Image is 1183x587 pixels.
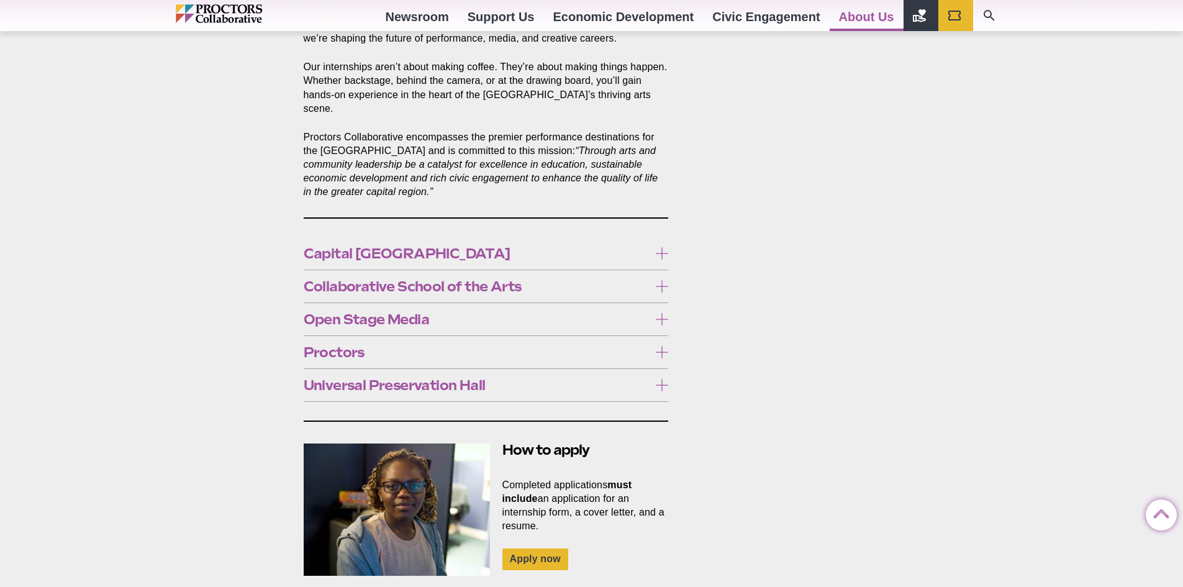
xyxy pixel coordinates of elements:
[304,378,650,392] span: Universal Preservation Hall
[304,247,650,260] span: Capital [GEOGRAPHIC_DATA]
[304,312,650,326] span: Open Stage Media
[1146,500,1171,525] a: Back to Top
[304,440,669,460] h2: How to apply
[304,345,650,359] span: Proctors
[304,60,669,115] p: Our internships aren’t about making coffee. They’re about making things happen. Whether backstage...
[502,548,568,570] a: Apply now
[176,4,315,23] img: Proctors logo
[304,280,650,293] span: Collaborative School of the Arts
[304,130,669,199] p: Proctors Collaborative encompasses the premier performance destinations for the [GEOGRAPHIC_DATA]...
